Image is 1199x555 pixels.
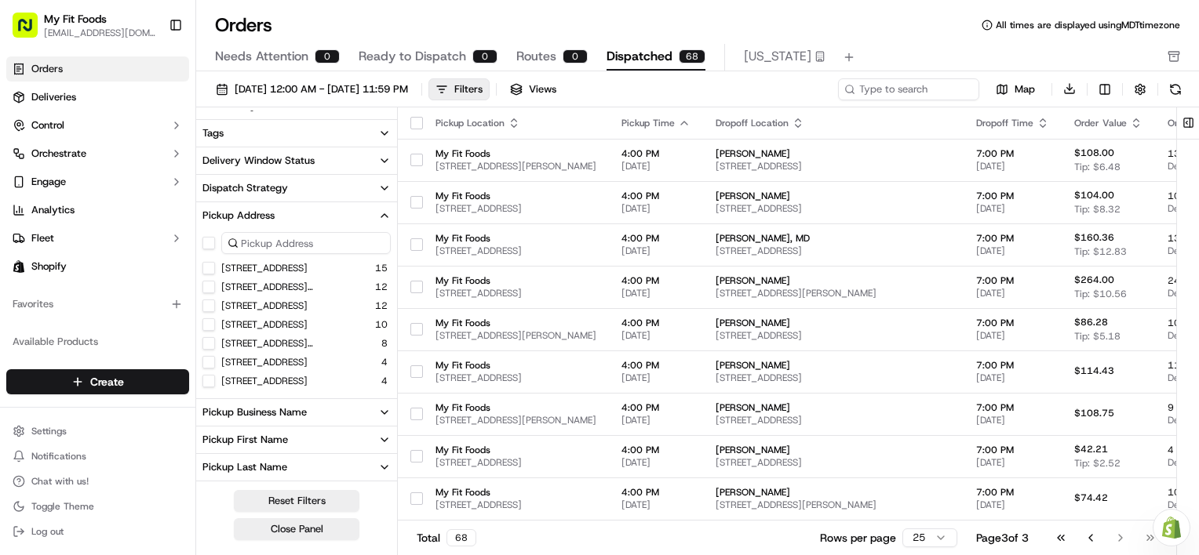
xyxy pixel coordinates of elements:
button: [EMAIL_ADDRESS][DOMAIN_NAME] [44,27,156,39]
button: Log out [6,521,189,542]
div: Filters [454,82,483,96]
input: Pickup Address [221,232,391,254]
span: [DATE] [976,245,1049,257]
span: [DATE] [621,160,691,172]
span: [DATE] [621,414,691,426]
button: Delivery Window Status [196,147,397,174]
span: Settings [31,425,67,437]
button: My Fit Foods[EMAIL_ADDRESS][DOMAIN_NAME] [6,6,162,44]
button: Chat with us! [6,470,189,492]
span: 12 [375,281,388,293]
span: 4:00 PM [621,317,691,329]
span: [PERSON_NAME] [716,359,951,372]
a: Analytics [6,198,189,223]
span: [DATE] [621,245,691,257]
span: Orders [31,62,63,76]
span: Toggle Theme [31,500,94,513]
span: Orchestrate [31,147,86,161]
h1: Orders [215,13,272,38]
span: 15 [375,262,388,274]
button: Reset Filters [234,490,359,512]
span: 4:00 PM [621,190,691,202]
span: 4:00 PM [621,486,691,499]
div: Dropoff Time [976,117,1049,129]
span: All times are displayed using MDT timezone [996,19,1180,31]
span: [DATE] [976,329,1049,342]
div: Page 3 of 3 [976,530,1029,546]
span: [DATE] [621,202,691,215]
span: 4:00 PM [621,359,691,372]
span: $74.42 [1074,492,1108,504]
div: Dispatch Strategy [202,181,288,195]
span: [PERSON_NAME] [716,401,951,414]
img: Shopify logo [13,260,25,273]
div: Tags [202,126,224,140]
div: Start new chat [53,150,257,165]
span: [STREET_ADDRESS] [716,329,951,342]
span: Analytics [31,203,75,217]
button: Pickup Address [196,202,397,229]
span: [DATE] [976,414,1049,426]
span: Create [90,374,124,390]
span: API Documentation [148,227,252,243]
span: [DATE] [976,202,1049,215]
button: Engage [6,169,189,194]
span: $108.00 [1074,147,1114,159]
div: Delivery Window Status [202,154,315,168]
span: Tip: $2.52 [1074,457,1121,470]
span: $86.28 [1074,316,1108,328]
div: 💻 [133,229,145,241]
span: $160.36 [1074,231,1114,244]
span: $108.75 [1074,407,1114,419]
button: Refresh [1164,78,1186,100]
span: Fleet [31,231,54,245]
span: 4 [381,356,388,368]
span: Control [31,118,64,132]
span: Pylon [156,266,190,277]
span: Needs Attention [215,47,308,66]
span: [STREET_ADDRESS] [436,245,596,257]
input: Type to search [838,78,979,100]
span: [STREET_ADDRESS][PERSON_NAME] [436,329,596,342]
span: [DATE] [621,287,691,299]
span: My Fit Foods [436,401,596,414]
span: $264.00 [1074,274,1114,286]
button: [STREET_ADDRESS][PERSON_NAME] [221,281,369,293]
div: Pickup Last Name [202,460,287,474]
button: Pickup First Name [196,426,397,453]
img: 1736555255976-a54dd68f-1ca7-489b-9aae-adbdc363a1c4 [16,150,44,178]
button: Map [986,80,1045,99]
span: [STREET_ADDRESS] [716,160,951,172]
button: [STREET_ADDRESS] [221,299,308,312]
label: [STREET_ADDRESS] [221,318,308,331]
span: [STREET_ADDRESS] [436,202,596,215]
span: My Fit Foods [436,359,596,372]
span: Tip: $8.32 [1074,203,1121,216]
a: 💻API Documentation [126,221,258,249]
span: 7:00 PM [976,274,1049,287]
span: Dispatched [607,47,672,66]
span: My Fit Foods [436,147,596,160]
span: 8 [381,337,388,350]
span: Routes [516,47,556,66]
span: 7:00 PM [976,190,1049,202]
div: Pickup First Name [202,433,288,447]
div: Dropoff Location [716,117,951,129]
span: [US_STATE] [744,47,811,66]
span: [STREET_ADDRESS] [436,372,596,384]
span: My Fit Foods [436,232,596,245]
span: $104.00 [1074,189,1114,201]
span: 4:00 PM [621,401,691,414]
button: [STREET_ADDRESS] [221,356,308,368]
span: 7:00 PM [976,147,1049,160]
span: My Fit Foods [436,486,596,499]
a: Deliveries [6,85,189,110]
span: [PERSON_NAME] [716,444,951,456]
span: [STREET_ADDRESS] [716,414,951,426]
button: [STREET_ADDRESS] [221,262,308,274]
button: Close Panel [234,518,359,540]
span: [PERSON_NAME] [716,486,951,499]
div: 68 [679,49,705,63]
div: Pickup Business Name [202,405,307,419]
